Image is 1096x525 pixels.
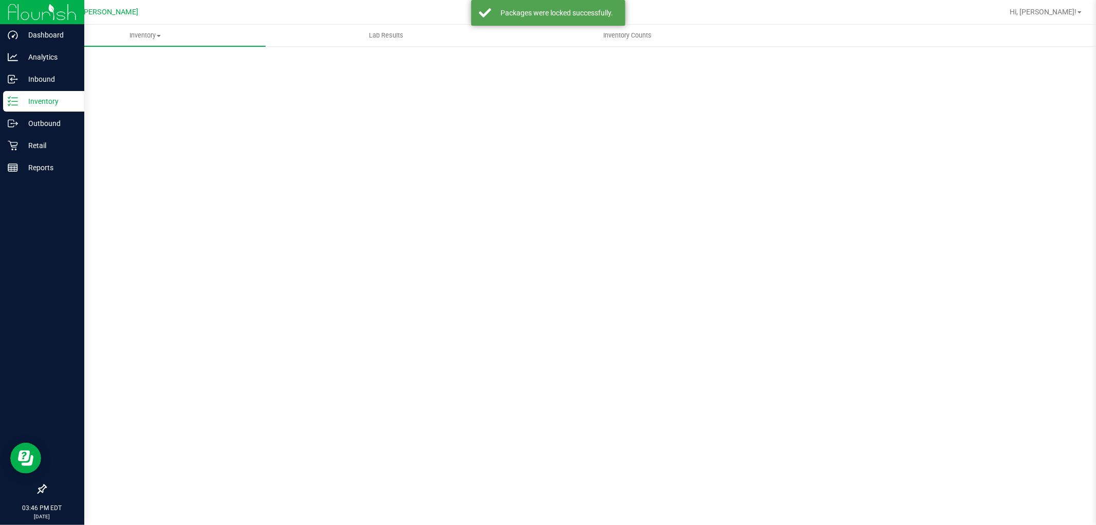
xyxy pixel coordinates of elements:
inline-svg: Outbound [8,118,18,129]
div: Packages were locked successfully. [497,8,618,18]
p: Inventory [18,95,80,107]
p: 03:46 PM EDT [5,503,80,513]
a: Inventory Counts [507,25,748,46]
p: Outbound [18,117,80,130]
span: Hi, [PERSON_NAME]! [1010,8,1076,16]
p: Retail [18,139,80,152]
inline-svg: Inventory [8,96,18,106]
inline-svg: Reports [8,162,18,173]
p: Dashboard [18,29,80,41]
span: Inventory Counts [589,31,665,40]
span: Inventory [25,31,266,40]
p: Reports [18,161,80,174]
p: Inbound [18,73,80,85]
inline-svg: Retail [8,140,18,151]
span: Ft. [PERSON_NAME] [71,8,139,16]
p: [DATE] [5,513,80,520]
iframe: Resource center [10,443,41,474]
a: Lab Results [266,25,507,46]
span: Lab Results [355,31,417,40]
a: Inventory [25,25,266,46]
inline-svg: Analytics [8,52,18,62]
inline-svg: Inbound [8,74,18,84]
p: Analytics [18,51,80,63]
inline-svg: Dashboard [8,30,18,40]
